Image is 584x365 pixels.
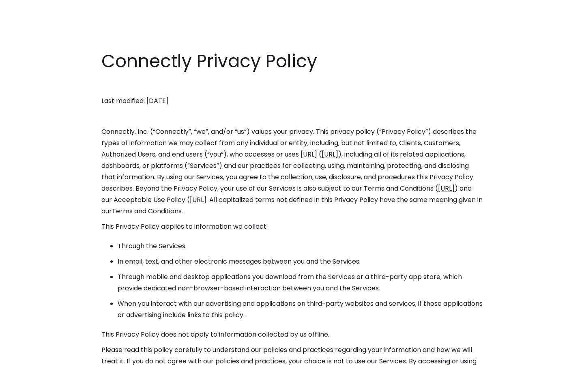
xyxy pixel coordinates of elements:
[101,95,483,107] p: Last modified: [DATE]
[101,126,483,217] p: Connectly, Inc. (“Connectly”, “we”, and/or “us”) values your privacy. This privacy policy (“Priva...
[322,150,338,159] a: [URL]
[8,350,49,362] aside: Language selected: English
[101,49,483,74] h1: Connectly Privacy Policy
[438,184,455,193] a: [URL]
[101,221,483,232] p: This Privacy Policy applies to information we collect:
[118,271,483,294] li: Through mobile and desktop applications you download from the Services or a third-party app store...
[101,111,483,122] p: ‍
[118,298,483,321] li: When you interact with our advertising and applications on third-party websites and services, if ...
[16,351,49,362] ul: Language list
[101,329,483,340] p: This Privacy Policy does not apply to information collected by us offline.
[112,206,182,216] a: Terms and Conditions
[101,80,483,91] p: ‍
[118,240,483,252] li: Through the Services.
[118,256,483,267] li: In email, text, and other electronic messages between you and the Services.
